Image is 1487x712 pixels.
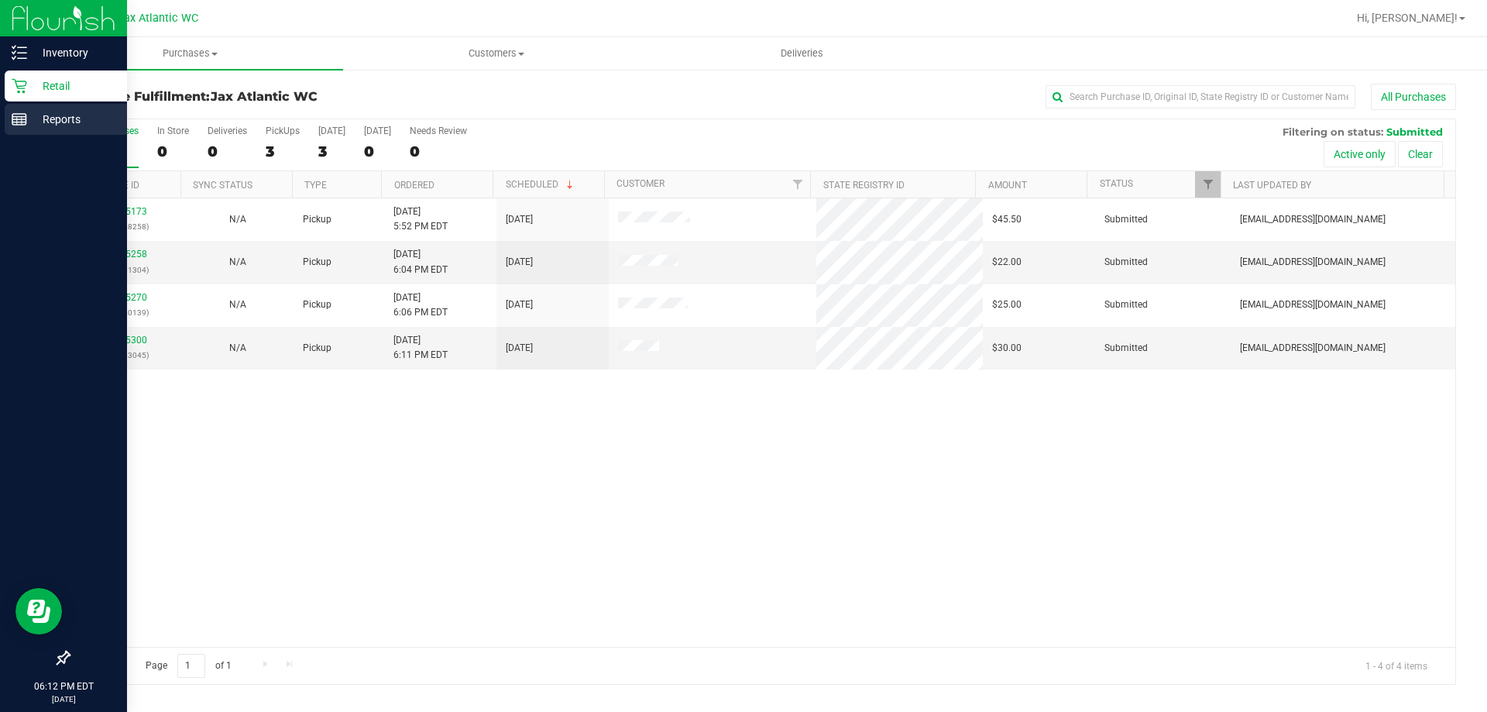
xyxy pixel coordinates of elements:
[393,205,448,234] span: [DATE] 5:52 PM EDT
[1240,341,1386,356] span: [EMAIL_ADDRESS][DOMAIN_NAME]
[68,90,531,104] h3: Purchase Fulfillment:
[506,179,576,190] a: Scheduled
[12,45,27,60] inline-svg: Inventory
[394,180,434,191] a: Ordered
[992,212,1022,227] span: $45.50
[1240,212,1386,227] span: [EMAIL_ADDRESS][DOMAIN_NAME]
[988,180,1027,191] a: Amount
[506,298,533,312] span: [DATE]
[760,46,844,60] span: Deliveries
[344,46,648,60] span: Customers
[364,143,391,160] div: 0
[1371,84,1456,110] button: All Purchases
[27,110,120,129] p: Reports
[104,249,147,260] a: 11825258
[616,178,665,189] a: Customer
[1386,126,1443,138] span: Submitted
[27,43,120,62] p: Inventory
[1104,212,1148,227] span: Submitted
[1046,85,1355,108] input: Search Purchase ID, Original ID, State Registry ID or Customer Name...
[1240,255,1386,270] span: [EMAIL_ADDRESS][DOMAIN_NAME]
[229,214,246,225] span: Not Applicable
[1100,178,1133,189] a: Status
[229,255,246,270] button: N/A
[649,37,955,70] a: Deliveries
[393,291,448,320] span: [DATE] 6:06 PM EDT
[992,341,1022,356] span: $30.00
[208,126,247,136] div: Deliveries
[157,126,189,136] div: In Store
[992,298,1022,312] span: $25.00
[393,247,448,277] span: [DATE] 6:04 PM EDT
[193,180,252,191] a: Sync Status
[229,299,246,310] span: Not Applicable
[318,143,345,160] div: 3
[506,212,533,227] span: [DATE]
[177,654,205,678] input: 1
[823,180,905,191] a: State Registry ID
[303,341,331,356] span: Pickup
[506,255,533,270] span: [DATE]
[410,126,467,136] div: Needs Review
[303,255,331,270] span: Pickup
[37,37,343,70] a: Purchases
[785,171,810,198] a: Filter
[104,292,147,303] a: 11825270
[27,77,120,95] p: Retail
[229,298,246,312] button: N/A
[211,89,318,104] span: Jax Atlantic WC
[303,298,331,312] span: Pickup
[229,256,246,267] span: Not Applicable
[1240,298,1386,312] span: [EMAIL_ADDRESS][DOMAIN_NAME]
[1324,141,1396,167] button: Active only
[1353,654,1440,677] span: 1 - 4 of 4 items
[506,341,533,356] span: [DATE]
[7,693,120,705] p: [DATE]
[15,588,62,635] iframe: Resource center
[104,206,147,217] a: 11825173
[266,126,300,136] div: PickUps
[118,12,198,25] span: Jax Atlantic WC
[266,143,300,160] div: 3
[1195,171,1221,198] a: Filter
[12,112,27,127] inline-svg: Reports
[157,143,189,160] div: 0
[229,342,246,353] span: Not Applicable
[343,37,649,70] a: Customers
[992,255,1022,270] span: $22.00
[1283,126,1383,138] span: Filtering on status:
[229,212,246,227] button: N/A
[1104,341,1148,356] span: Submitted
[208,143,247,160] div: 0
[410,143,467,160] div: 0
[318,126,345,136] div: [DATE]
[7,679,120,693] p: 06:12 PM EDT
[303,212,331,227] span: Pickup
[1233,180,1311,191] a: Last Updated By
[12,78,27,94] inline-svg: Retail
[393,333,448,363] span: [DATE] 6:11 PM EDT
[1398,141,1443,167] button: Clear
[104,335,147,346] a: 11825300
[1357,12,1458,24] span: Hi, [PERSON_NAME]!
[1104,298,1148,312] span: Submitted
[304,180,327,191] a: Type
[1104,255,1148,270] span: Submitted
[132,654,244,678] span: Page of 1
[229,341,246,356] button: N/A
[364,126,391,136] div: [DATE]
[37,46,343,60] span: Purchases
